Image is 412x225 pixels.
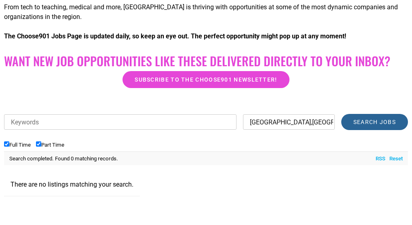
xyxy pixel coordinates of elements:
span: Search completed. Found 0 matching records. [9,156,118,162]
a: RSS [372,155,385,163]
input: Part Time [36,141,41,147]
label: Part Time [36,142,64,148]
span: Subscribe to the Choose901 newsletter! [135,77,277,82]
input: Keywords [4,114,237,130]
input: Location [243,114,335,130]
label: Full Time [4,142,31,148]
p: From tech to teaching, medical and more, [GEOGRAPHIC_DATA] is thriving with opportunities at some... [4,2,408,22]
strong: The Choose901 Jobs Page is updated daily, so keep an eye out. The perfect opportunity might pop u... [4,32,346,40]
input: Search Jobs [341,114,408,130]
a: Reset [385,155,403,163]
input: Full Time [4,141,9,147]
li: There are no listings matching your search. [4,173,140,196]
a: Subscribe to the Choose901 newsletter! [123,71,289,88]
h2: Want New Job Opportunities like these Delivered Directly to your Inbox? [4,54,408,68]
